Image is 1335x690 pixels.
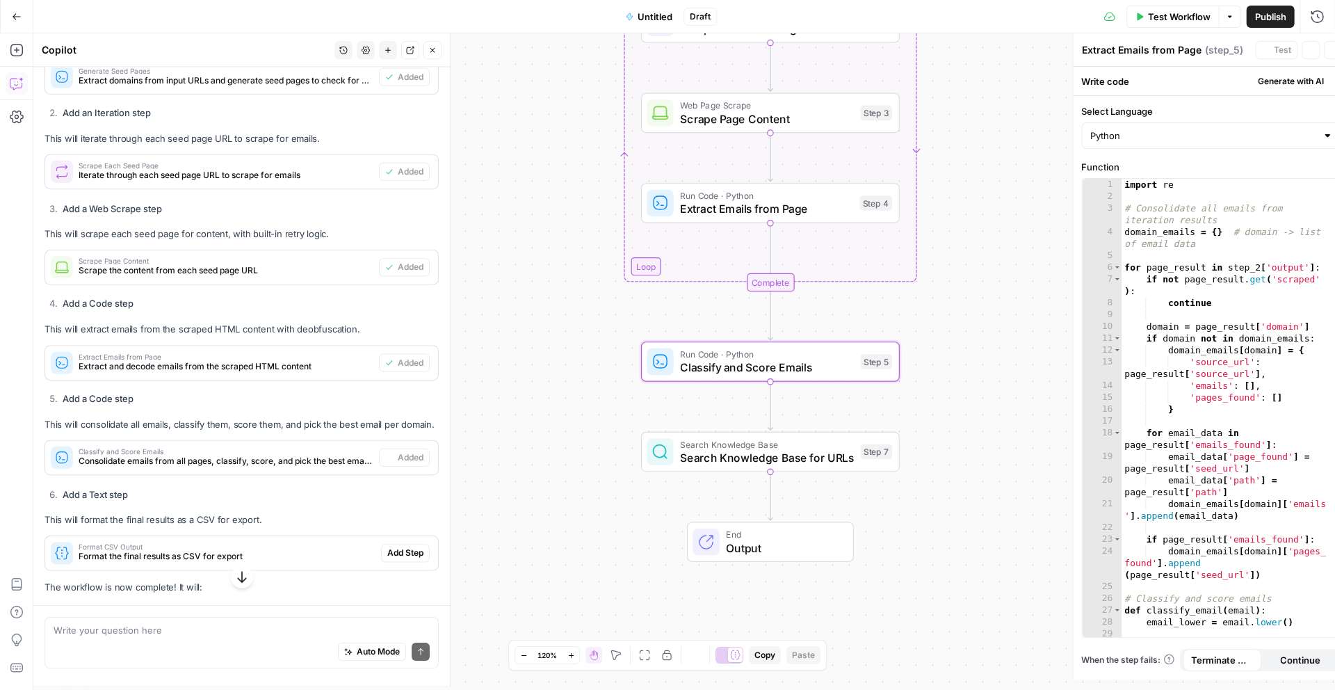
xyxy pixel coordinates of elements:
div: Complete [641,273,900,291]
span: End [726,528,839,541]
span: Untitled [638,10,672,24]
span: Toggle code folding, rows 23 through 24 [1113,533,1121,545]
button: Test Workflow [1126,6,1219,28]
button: Added [379,258,430,276]
span: Toggle code folding, rows 27 through 50 [1113,604,1121,616]
span: Scrape the content from each seed page URL [79,264,373,277]
div: 26 [1082,593,1122,604]
div: 18 [1082,427,1122,451]
button: Added [379,67,430,86]
p: This will scrape each seed page for content, with built-in retry logic. [44,227,439,241]
span: Added [398,356,423,369]
span: Auto Mode [357,645,400,658]
span: Toggle code folding, rows 7 through 8 [1113,273,1121,285]
span: Terminate Workflow [1191,653,1253,667]
strong: Add a Text step [63,488,128,499]
div: 24 [1082,545,1122,581]
div: 29 [1082,628,1122,640]
span: ( step_5 ) [1205,43,1243,57]
div: 9 [1082,309,1122,321]
div: Run Code · PythonExtract Emails from PageStep 4 [641,183,900,223]
span: Search Knowledge Base for URLs [680,449,854,466]
div: 12 [1082,344,1122,356]
span: Run Code · Python [680,348,854,361]
button: Add Step [381,544,430,562]
button: Copy [749,646,781,664]
button: Added [379,353,430,371]
span: Scrape Page Content [680,111,854,127]
div: Run Code · PythonClassify and Score EmailsStep 5 [641,342,900,382]
div: 13 [1082,356,1122,380]
button: Paste [786,646,820,664]
span: Classify and Score Emails [680,359,854,376]
span: Toggle code folding, rows 12 through 16 [1113,344,1121,356]
div: 4 [1082,226,1122,250]
button: Untitled [617,6,681,28]
div: LoopScrape Each Seed Page [641,3,900,43]
span: Extract and decode emails from the scraped HTML content [79,360,373,372]
span: Publish [1255,10,1286,24]
div: Copilot [42,43,330,57]
span: Paste [792,649,815,661]
div: 19 [1082,451,1122,474]
span: Extract Emails from Page [680,200,852,217]
div: 11 [1082,332,1122,344]
span: Added [398,261,423,273]
a: When the step fails: [1081,654,1174,666]
strong: Add an Iteration step [63,107,151,118]
div: EndOutput [641,522,900,562]
span: Added [398,70,423,83]
button: Added [379,449,430,467]
span: Format CSV Output [79,543,375,550]
p: This will iterate through each seed page URL to scrape for emails. [44,131,439,146]
span: 120% [537,650,557,661]
span: Generate with AI [1258,75,1324,88]
p: This will format the final results as a CSV for export. [44,513,439,527]
span: Format the final results as CSV for export [79,550,375,563]
div: Complete [747,273,794,291]
span: Consolidate emails from all pages, classify, score, and pick the best email per domain [79,455,373,467]
span: Scrape Each Seed Page [79,162,373,169]
div: 7 [1082,273,1122,297]
span: Iterate through each seed page URL to scrape for emails [79,169,373,182]
div: 15 [1082,392,1122,403]
div: 3 [1082,202,1122,226]
span: Scrape Page Content [79,257,373,264]
span: Add Step [387,547,423,559]
span: Added [398,166,423,178]
div: 1 [1082,179,1122,191]
span: Continue [1280,653,1320,667]
span: Toggle code folding, rows 11 through 16 [1113,332,1121,344]
div: 22 [1082,522,1122,533]
div: 8 [1082,297,1122,309]
div: 17 [1082,415,1122,427]
span: Web Page Scrape [680,99,854,112]
span: Toggle code folding, rows 18 through 21 [1113,427,1121,439]
div: Step 4 [859,195,892,211]
div: 16 [1082,403,1122,415]
div: Step 5 [861,354,893,369]
p: This will consolidate all emails, classify them, score them, and pick the best email per domain. [44,417,439,432]
div: 6 [1082,262,1122,273]
span: Test [1274,44,1291,56]
span: Scrape Each Seed Page [680,20,854,37]
div: Step 3 [861,106,893,121]
textarea: Extract Emails from Page [1082,43,1201,57]
g: Edge from step_3 to step_4 [768,133,772,182]
div: 25 [1082,581,1122,593]
div: Step 7 [861,444,893,460]
g: Edge from step_2-iteration-end to step_5 [768,291,772,340]
div: 21 [1082,498,1122,522]
strong: Add a Web Scrape step [63,202,162,214]
span: Run Code · Python [680,189,852,202]
span: Search Knowledge Base [680,438,854,451]
div: 23 [1082,533,1122,545]
button: Auto Mode [338,643,406,661]
span: Added [398,451,423,464]
span: Draft [690,10,711,23]
span: Classify and Score Emails [79,448,373,455]
strong: Add a Code step [63,393,133,404]
span: Generate Seed Pages [79,67,373,74]
div: Search Knowledge BaseSearch Knowledge Base for URLsStep 7 [641,432,900,472]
